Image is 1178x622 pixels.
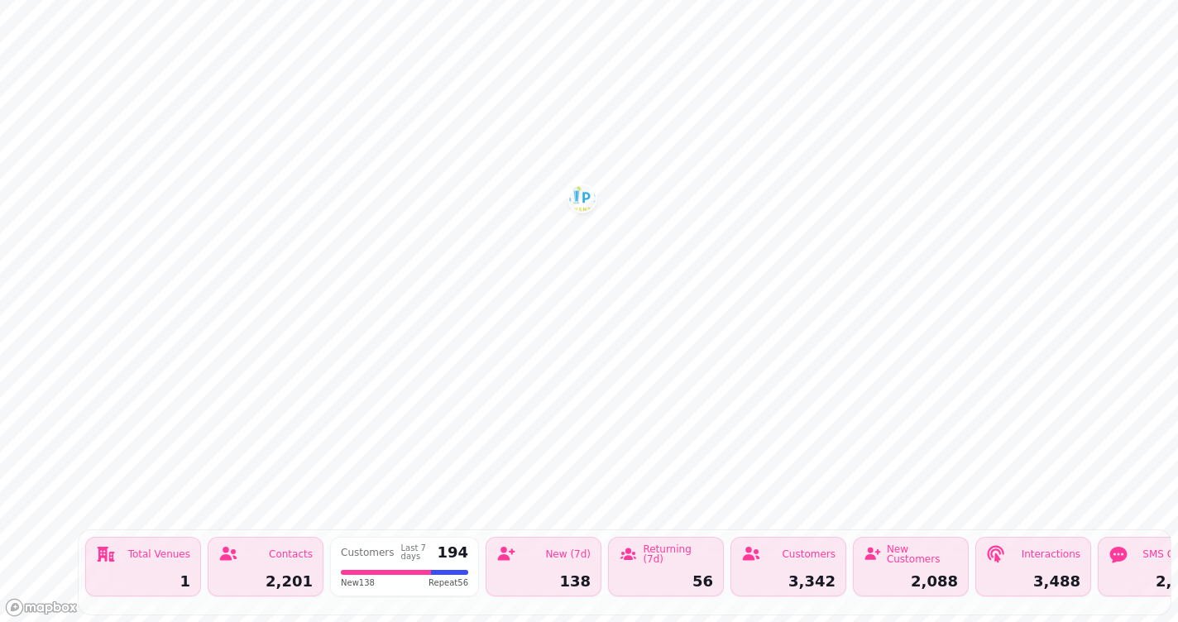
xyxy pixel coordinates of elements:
div: New (7d) [545,549,591,559]
button: Skyline SIPS SJQ [569,185,596,212]
div: Customers [341,548,395,557]
div: New Customers [887,544,958,564]
div: Total Venues [128,549,190,559]
div: Last 7 days [401,544,431,561]
div: 2,088 [864,574,958,589]
div: 3,488 [986,574,1080,589]
div: Customers [782,549,836,559]
div: Map marker [569,185,596,217]
div: 56 [619,574,713,589]
div: 194 [437,545,468,560]
div: 138 [496,574,591,589]
div: 2,201 [218,574,313,589]
a: Mapbox logo [5,598,78,617]
div: Interactions [1022,549,1080,559]
div: 3,342 [741,574,836,589]
div: 1 [96,574,190,589]
div: Returning (7d) [643,544,713,564]
div: Contacts [269,549,313,559]
span: New 138 [341,577,375,589]
span: Repeat 56 [429,577,468,589]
